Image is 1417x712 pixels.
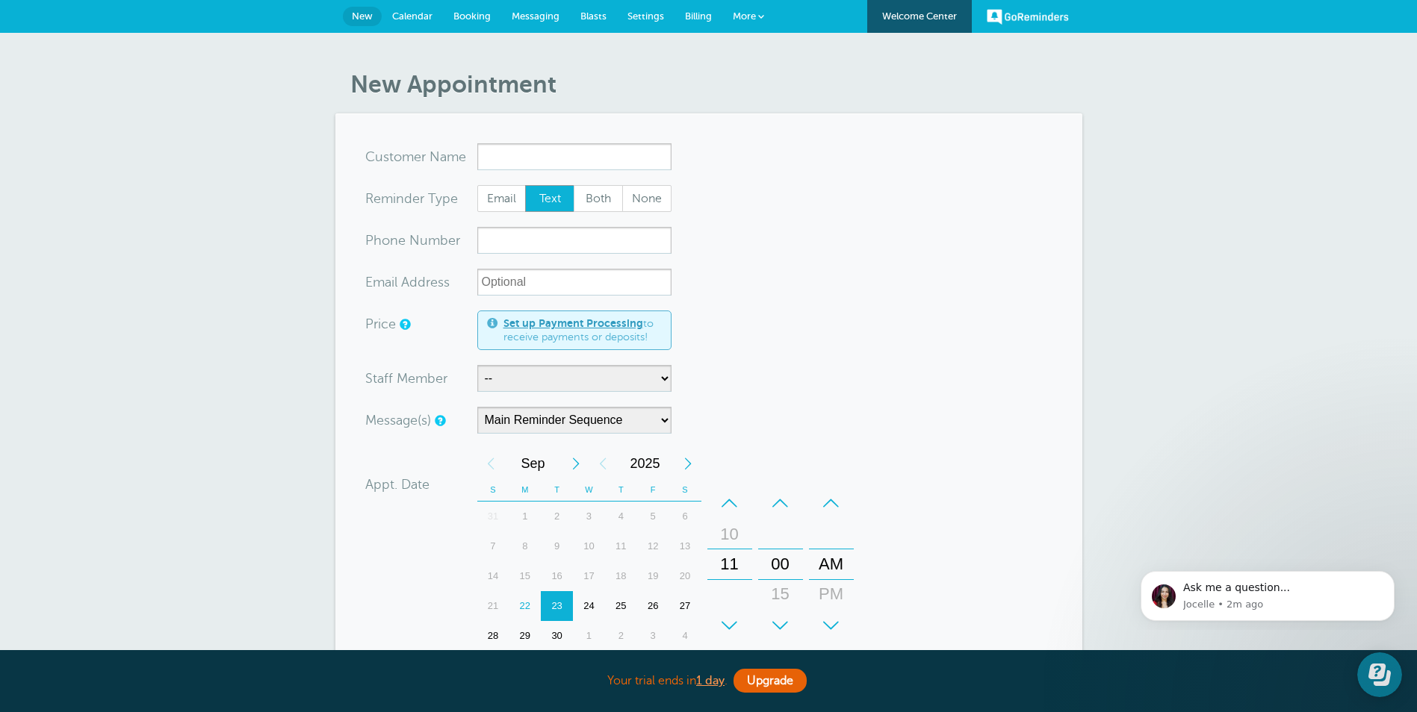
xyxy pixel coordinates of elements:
div: 18 [605,561,637,591]
th: T [605,478,637,502]
span: to receive payments or deposits! [503,317,662,343]
span: New [352,10,373,22]
div: 24 [573,591,605,621]
span: Settings [627,10,664,22]
label: Email [477,185,527,212]
iframe: Resource center [1357,652,1402,697]
div: 22 [509,591,541,621]
div: 6 [669,502,701,531]
th: F [637,478,669,502]
div: Wednesday, September 24 [573,591,605,621]
div: Friday, September 5 [637,502,669,531]
div: 1 [509,502,541,531]
div: Wednesday, October 1 [573,621,605,651]
div: Monday, September 8 [509,531,541,561]
span: il Add [391,275,426,289]
span: Billing [685,10,712,22]
div: Thursday, September 4 [605,502,637,531]
div: 29 [509,621,541,651]
div: Next Year [675,449,701,478]
div: 23 [541,591,573,621]
div: 00 [763,549,799,579]
label: None [622,185,672,212]
div: 11 [712,549,748,579]
label: Both [574,185,623,212]
span: Text [526,186,574,211]
div: mber [365,227,477,254]
div: Saturday, September 6 [669,502,701,531]
div: Previous Year [589,449,616,478]
span: None [623,186,671,211]
span: September [504,449,562,478]
div: 9 [541,531,573,561]
div: 7 [477,531,509,561]
div: Monday, September 29 [509,621,541,651]
div: 17 [573,561,605,591]
th: S [477,478,509,502]
div: Tuesday, September 9 [541,531,573,561]
span: Email [478,186,526,211]
a: Upgrade [734,669,807,693]
div: Saturday, September 20 [669,561,701,591]
label: Reminder Type [365,192,458,205]
div: 26 [637,591,669,621]
div: 4 [669,621,701,651]
div: 27 [669,591,701,621]
div: ame [365,143,477,170]
div: Thursday, September 25 [605,591,637,621]
div: 10 [712,519,748,549]
div: Sunday, August 31 [477,502,509,531]
div: Sunday, September 21 [477,591,509,621]
div: 20 [669,561,701,591]
div: 25 [605,591,637,621]
a: An optional price for the appointment. If you set a price, you can include a payment link in your... [400,319,409,329]
div: Previous Month [477,449,504,478]
span: ne Nu [390,234,428,247]
span: Ema [365,275,391,289]
div: Today, Monday, September 22 [509,591,541,621]
div: 31 [477,502,509,531]
div: 19 [637,561,669,591]
th: T [541,478,573,502]
div: Sunday, September 14 [477,561,509,591]
div: ress [365,269,477,296]
div: Saturday, September 13 [669,531,701,561]
div: 2 [541,502,573,531]
h1: New Appointment [350,70,1082,99]
span: tomer N [389,150,440,163]
span: Cus [365,150,389,163]
div: 5 [637,502,669,531]
div: PM [813,579,849,609]
div: Tuesday, September 30 [541,621,573,651]
div: 28 [477,621,509,651]
div: Tuesday, September 16 [541,561,573,591]
div: Friday, September 12 [637,531,669,561]
div: Friday, September 26 [637,591,669,621]
input: Optional [477,269,672,296]
div: Monday, September 1 [509,502,541,531]
div: Tuesday, September 2 [541,502,573,531]
div: 13 [669,531,701,561]
span: Calendar [392,10,432,22]
div: Sunday, September 7 [477,531,509,561]
a: Simple templates and custom messages will use the reminder schedule set under Settings > Reminder... [435,416,444,425]
div: 11 [605,531,637,561]
div: 3 [573,502,605,531]
a: New [343,7,382,26]
div: 16 [541,561,573,591]
div: Thursday, September 11 [605,531,637,561]
a: 1 day [696,674,725,687]
div: Next Month [562,449,589,478]
div: 4 [605,502,637,531]
span: 2025 [616,449,675,478]
label: Message(s) [365,413,431,427]
div: Sunday, September 28 [477,621,509,651]
div: 21 [477,591,509,621]
div: Wednesday, September 3 [573,502,605,531]
div: 2 [605,621,637,651]
div: Thursday, October 2 [605,621,637,651]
